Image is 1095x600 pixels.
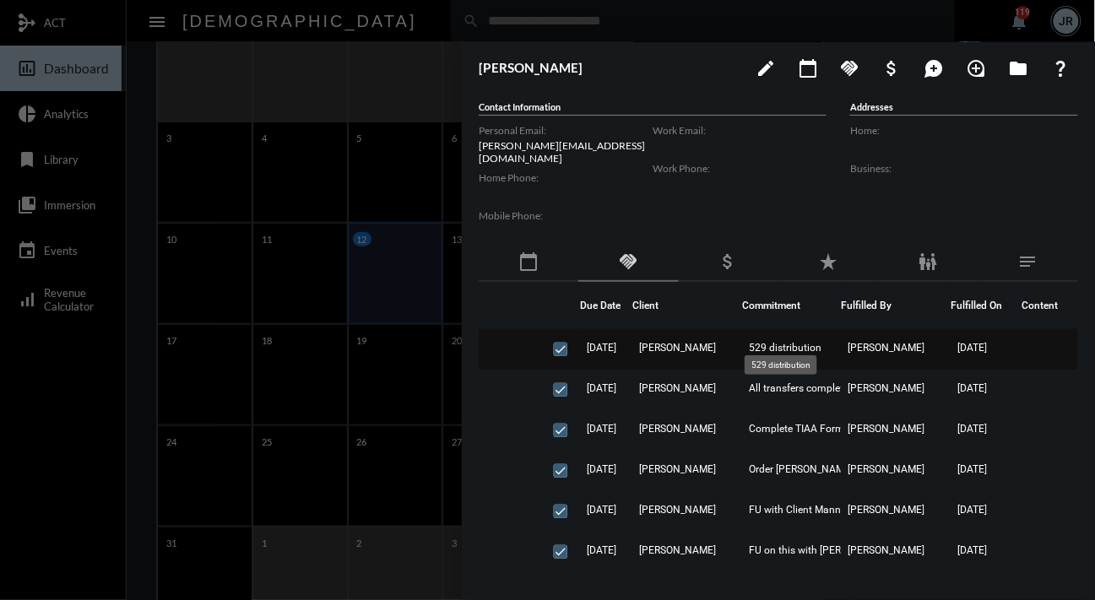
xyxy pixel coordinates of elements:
[850,162,1078,175] label: Business:
[818,251,838,272] mat-icon: star_rate
[850,101,1078,116] h5: Addresses
[951,282,1013,329] th: Fulfilled On
[840,58,860,78] mat-icon: handshake
[1018,251,1038,272] mat-icon: notes
[848,544,924,556] span: [PERSON_NAME]
[875,51,909,84] button: Add Business
[587,463,616,475] span: [DATE]
[957,423,987,435] span: [DATE]
[639,504,716,516] span: [PERSON_NAME]
[848,504,924,516] span: [PERSON_NAME]
[841,282,951,329] th: Fulfilled By
[479,60,740,75] h3: [PERSON_NAME]
[1051,58,1071,78] mat-icon: question_mark
[479,209,653,222] label: Mobile Phone:
[798,58,818,78] mat-icon: calendar_today
[957,342,987,354] span: [DATE]
[848,382,924,394] span: [PERSON_NAME]
[749,342,821,354] span: 529 distribution
[639,423,716,435] span: [PERSON_NAME]
[957,504,987,516] span: [DATE]
[749,382,854,394] span: All transfers completed
[718,251,739,272] mat-icon: attach_money
[639,342,716,354] span: [PERSON_NAME]
[749,423,892,435] span: Complete TIAA Forms for client
[848,463,924,475] span: [PERSON_NAME]
[639,463,716,475] span: [PERSON_NAME]
[1002,51,1036,84] button: Archives
[791,51,825,84] button: Add meeting
[882,58,903,78] mat-icon: attach_money
[756,58,776,78] mat-icon: edit
[518,251,539,272] mat-icon: calendar_today
[479,101,827,116] h5: Contact Information
[1009,58,1029,78] mat-icon: folder
[632,282,742,329] th: Client
[742,282,841,329] th: Commitment
[639,382,716,394] span: [PERSON_NAME]
[749,51,783,84] button: edit person
[479,139,653,165] p: [PERSON_NAME][EMAIL_ADDRESS][DOMAIN_NAME]
[639,544,716,556] span: [PERSON_NAME]
[1013,282,1078,329] th: Content
[850,124,1078,137] label: Home:
[924,58,945,78] mat-icon: maps_ugc
[653,124,827,137] label: Work Email:
[957,382,987,394] span: [DATE]
[918,251,938,272] mat-icon: family_restroom
[749,544,918,556] span: FU on this with [PERSON_NAME] [PERSON_NAME]: Conversion
[587,342,616,354] span: [DATE]
[587,382,616,394] span: [DATE]
[967,58,987,78] mat-icon: loupe
[848,423,924,435] span: [PERSON_NAME]
[587,544,616,556] span: [DATE]
[479,171,653,184] label: Home Phone:
[1044,51,1078,84] button: What If?
[848,342,924,354] span: [PERSON_NAME]
[618,251,638,272] mat-icon: handshake
[749,463,903,475] span: Order [PERSON_NAME] sweatshirt
[749,504,918,516] span: FU with Client Mannegr - Adjust GOM Dates for Guardian Contributions
[957,463,987,475] span: [DATE]
[957,544,987,556] span: [DATE]
[587,423,616,435] span: [DATE]
[587,504,616,516] span: [DATE]
[653,162,827,175] label: Work Phone:
[960,51,994,84] button: Add Introduction
[479,124,653,137] label: Personal Email:
[833,51,867,84] button: Add Commitment
[745,355,817,375] div: 529 distribution
[580,282,632,329] th: Due Date
[918,51,951,84] button: Add Mention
